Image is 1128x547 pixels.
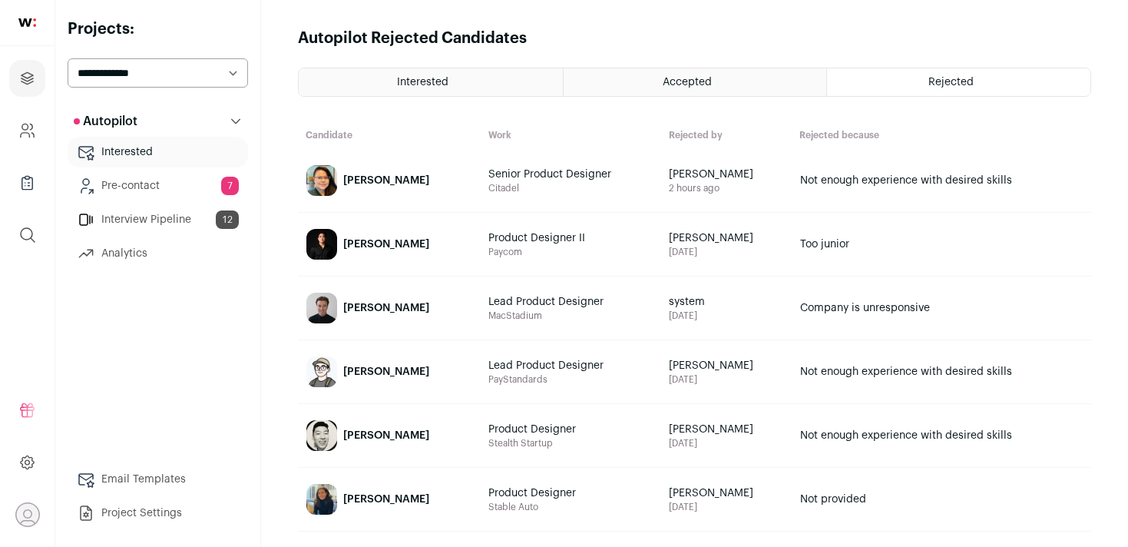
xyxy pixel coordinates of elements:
[792,469,1090,530] a: Not provided
[9,112,45,149] a: Company and ATS Settings
[488,373,653,386] span: PayStandards
[306,293,337,323] img: fe449b470218580dda7a32186d8023afe7ba7e6a6e2b97674a428606a3cf5584
[481,121,661,149] th: Work
[306,356,337,387] img: 04208b6abbbcf5ad706ef4efed91d24996d63092d44088462cb368f86173a1f1.jpg
[663,77,712,88] span: Accepted
[74,112,137,131] p: Autopilot
[669,358,784,373] span: [PERSON_NAME]
[669,437,784,449] span: [DATE]
[792,277,1090,339] a: Company is unresponsive
[343,492,429,507] div: [PERSON_NAME]
[343,173,429,188] div: [PERSON_NAME]
[306,484,337,515] img: 24404a86c0e7167a8132b2688c21a7c21e90c4f3cebe8c463154971241f4d327.jpg
[298,121,481,149] th: Candidate
[9,60,45,97] a: Projects
[306,165,337,196] img: bc9a68710bf462f3e4922bc25ad9c033011ed570771157658970c08cd64c4c69.jpg
[669,246,784,258] span: [DATE]
[792,405,1090,466] a: Not enough experience with desired skills
[792,341,1090,403] a: Not enough experience with desired skills
[488,422,653,437] span: Product Designer
[669,373,784,386] span: [DATE]
[68,106,248,137] button: Autopilot
[343,237,429,252] div: [PERSON_NAME]
[792,121,1091,149] th: Rejected because
[488,437,653,449] span: Stealth Startup
[343,300,429,316] div: [PERSON_NAME]
[216,211,239,229] span: 12
[488,167,653,182] span: Senior Product Designer
[299,405,480,466] a: [PERSON_NAME]
[299,341,480,403] a: [PERSON_NAME]
[669,422,784,437] span: [PERSON_NAME]
[669,501,784,513] span: [DATE]
[299,150,480,211] a: [PERSON_NAME]
[68,464,248,495] a: Email Templates
[298,28,527,49] h1: Autopilot Rejected Candidates
[669,486,784,501] span: [PERSON_NAME]
[488,294,653,310] span: Lead Product Designer
[18,18,36,27] img: wellfound-shorthand-0d5821cbd27db2630d0214b213865d53afaa358527fdda9d0ea32b1df1b89c2c.svg
[488,358,653,373] span: Lead Product Designer
[669,230,784,246] span: [PERSON_NAME]
[792,214,1090,275] a: Too junior
[669,167,784,182] span: [PERSON_NAME]
[68,498,248,529] a: Project Settings
[68,18,248,40] h2: Projects:
[221,177,239,195] span: 7
[68,171,248,201] a: Pre-contact7
[9,164,45,201] a: Company Lists
[488,182,653,194] span: Citadel
[488,246,653,258] span: Paycom
[68,204,248,235] a: Interview Pipeline12
[299,214,480,275] a: [PERSON_NAME]
[68,238,248,269] a: Analytics
[488,501,653,513] span: Stable Auto
[792,150,1090,211] a: Not enough experience with desired skills
[564,68,827,96] a: Accepted
[669,310,784,322] span: [DATE]
[299,277,480,339] a: [PERSON_NAME]
[669,182,784,194] span: 2 hours ago
[661,121,792,149] th: Rejected by
[343,428,429,443] div: [PERSON_NAME]
[488,310,653,322] span: MacStadium
[488,230,653,246] span: Product Designer II
[669,294,784,310] span: system
[928,77,974,88] span: Rejected
[299,469,480,530] a: [PERSON_NAME]
[299,68,563,96] a: Interested
[397,77,448,88] span: Interested
[343,364,429,380] div: [PERSON_NAME]
[68,137,248,167] a: Interested
[15,502,40,527] button: Open dropdown
[306,229,337,260] img: 24990070f49b49ec23f695e2b38797df194f71fd55501988126eadc44a55ae23.jpg
[488,486,653,501] span: Product Designer
[306,420,337,451] img: db92b6079ca8d6102efab827edd6506ba6b26b84da507da99e37ef06b5036452.jpg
